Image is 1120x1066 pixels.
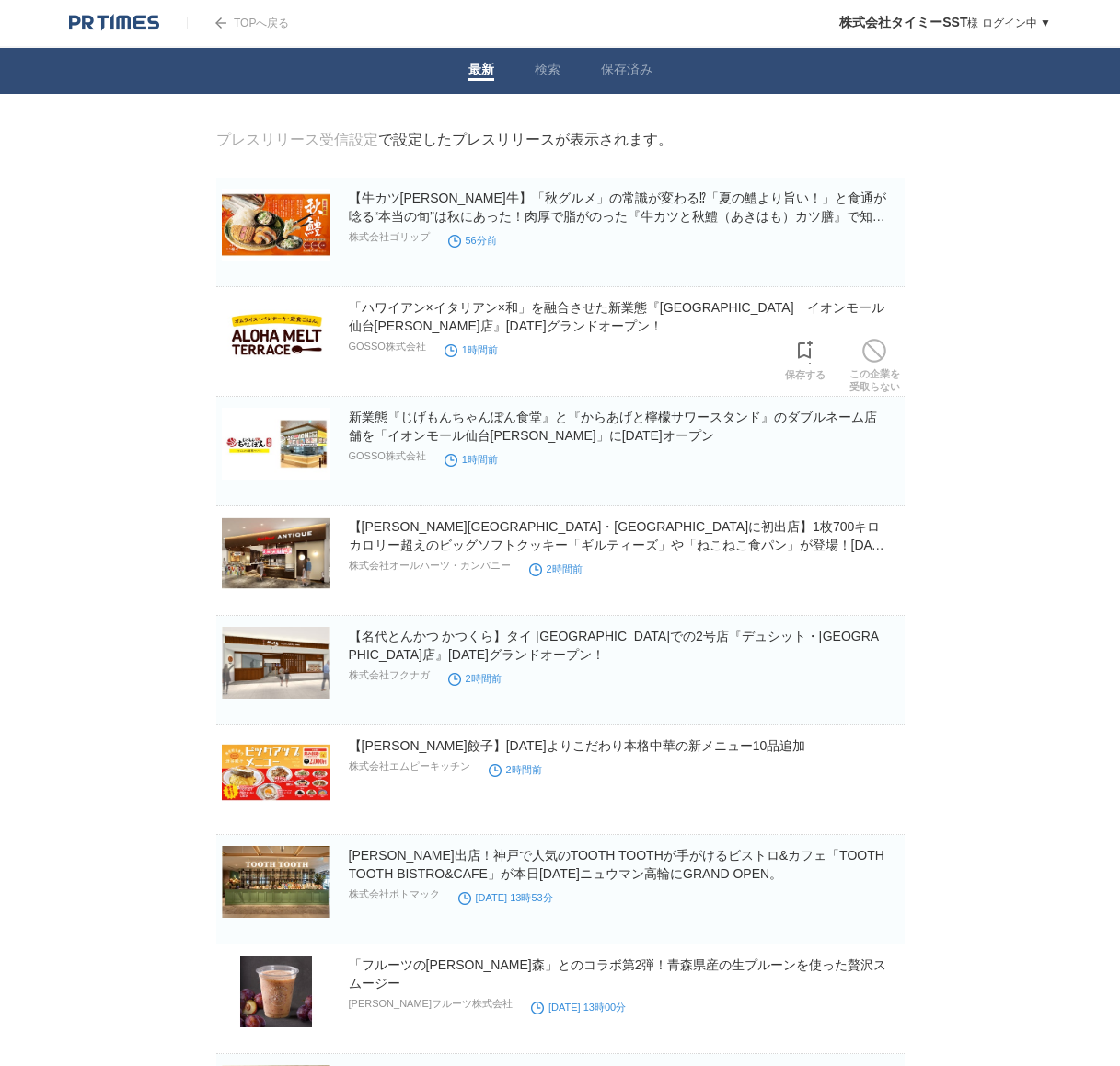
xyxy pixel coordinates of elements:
img: logo.png [69,14,159,32]
p: GOSSO株式会社 [349,340,426,353]
p: GOSSO株式会社 [349,449,426,463]
img: 【牛カツ京都勝牛】「秋グルメ」の常識が変わる⁉「夏の鱧より旨い！」と食通が唸る“本当の旬”は秋にあった！肉厚で脂がのった『牛カツと秋鱧（あきはも）カツ膳』で知られざる秋の味覚を深掘り [222,189,330,261]
p: [PERSON_NAME]フルーツ株式会社 [349,997,513,1011]
a: 新業態『じげもんちゃんぽん食堂』と『からあげと檸檬サワースタンド』のダブルネーム店舗を「イオンモール仙台[PERSON_NAME]」に[DATE]オープン [349,410,877,443]
img: arrow.png [215,17,226,29]
img: 【名代とんかつ かつくら】タイ バンコクでの2号店『デュシット・セントラル・パーク店』9月23日(火)グランドオープン！ [222,627,330,699]
a: 検索 [535,62,560,81]
time: 2時間前 [529,563,583,574]
a: 保存する [785,335,826,381]
time: [DATE] 13時53分 [458,892,553,903]
img: 【宮城県・仙台市に初出店】1枚700キロカロリー超えのビッグソフトクッキー「ギルティーズ」や「ねこねこ食パン」が登場！10月8日より「ハートブレッドアンティーク イオンモール仙台上杉店」が新規オープン [222,517,330,589]
img: 「ハワイアン×イタリアン×和」を融合させた新業態『ALOHA MELT TERRACE イオンモール仙台上杉店』10月8日グランドオープン！ [222,298,330,370]
a: 保存済み [601,62,652,81]
a: 【名代とんかつ かつくら】タイ [GEOGRAPHIC_DATA]での2号店『デュシット・[GEOGRAPHIC_DATA]店』[DATE]グランドオープン！ [349,629,880,662]
time: [DATE] 13時00分 [531,1002,626,1013]
a: この企業を受取らない [849,334,900,393]
a: 「フルーツの[PERSON_NAME]森」とのコラボ第2弾！青森県産の生プルーンを使った贅沢スムージー [349,957,887,991]
a: 最新 [468,62,494,81]
img: 「フルーツの森 あお森」とのコラボ第2弾！青森県産の生プルーンを使った贅沢スムージー [222,956,330,1027]
a: 株式会社タイミーSST様 ログイン中 ▼ [839,17,1051,29]
time: 2時間前 [489,764,542,775]
time: 2時間前 [448,673,502,684]
a: 【[PERSON_NAME][GEOGRAPHIC_DATA]・[GEOGRAPHIC_DATA]に初出店】1枚700キロカロリー超えのビッグソフトクッキー「ギルティーズ」や「ねこねこ食パン」が... [349,519,884,589]
a: TOPへ戻る [187,17,289,29]
span: 株式会社タイミーSST [839,15,967,29]
a: 「ハワイアン×イタリアン×和」を融合させた新業態『[GEOGRAPHIC_DATA] イオンモール仙台[PERSON_NAME]店』[DATE]グランドオープン！ [349,300,884,333]
p: 株式会社ポトマック [349,887,440,901]
a: プレスリリース受信設定 [216,132,378,147]
time: 1時間前 [445,344,498,355]
div: で設定したプレスリリースが表示されます。 [216,131,673,150]
img: 【渋谷餃子】9月16日（火）よりこだわり本格中華の新メニュー10品追加 [222,736,330,808]
time: 56分前 [448,235,497,246]
a: 【牛カツ[PERSON_NAME]牛】「秋グルメ」の常識が変わる⁉「夏の鱧より旨い！」と食通が唸る“本当の旬”は秋にあった！肉厚で脂がのった『牛カツと秋鱧（あきはも）カツ膳』で知られざる秋の味覚... [349,191,886,242]
img: 東京初出店！神戸で人気のTOOTH TOOTHが手がけるビストロ&カフェ「TOOTH TOOTH BISTRO&CAFE」が本日9/12（金）ニュウマン高輪にGRAND OPEN。 [222,846,330,918]
a: [PERSON_NAME]出店！神戸で人気のTOOTH TOOTHが手がけるビストロ&カフェ「TOOTH TOOTH BISTRO&CAFE」が本日[DATE]ニュウマン高輪にGRAND OPEN。 [349,848,884,881]
a: 【[PERSON_NAME]餃子】[DATE]よりこだわり本格中華の新メニュー10品追加 [349,738,806,753]
p: 株式会社フクナガ [349,668,430,682]
img: 新業態『じげもんちゃんぽん食堂』と『からあげと檸檬サワースタンド』のダブルネーム店舗を「イオンモール仙台上杉」に10月8日（水）オープン [222,408,330,480]
p: 株式会社ゴリップ [349,230,430,244]
p: 株式会社エムピーキッチン [349,759,470,773]
time: 1時間前 [445,454,498,465]
p: 株式会社オールハーツ・カンパニー [349,559,511,573]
